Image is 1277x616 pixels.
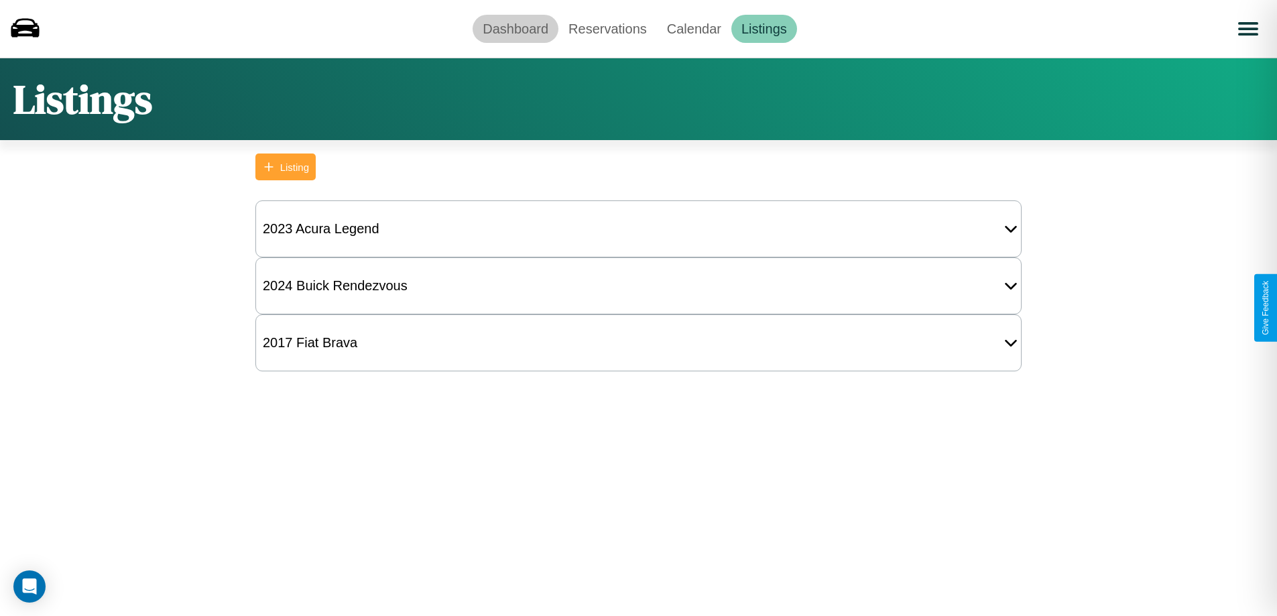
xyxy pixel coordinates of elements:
[657,15,731,43] a: Calendar
[256,271,414,300] div: 2024 Buick Rendezvous
[280,162,309,173] div: Listing
[13,72,152,127] h1: Listings
[256,328,364,357] div: 2017 Fiat Brava
[1229,10,1267,48] button: Open menu
[1261,281,1270,335] div: Give Feedback
[731,15,797,43] a: Listings
[255,153,316,180] button: Listing
[473,15,558,43] a: Dashboard
[13,570,46,603] div: Open Intercom Messenger
[256,214,386,243] div: 2023 Acura Legend
[558,15,657,43] a: Reservations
